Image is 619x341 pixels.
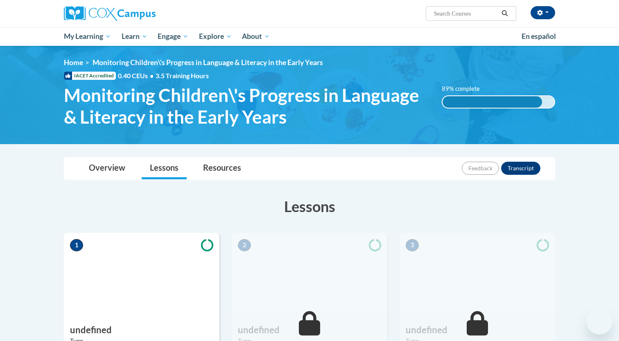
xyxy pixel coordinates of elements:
button: Transcript [501,162,540,175]
a: Learn [116,27,153,46]
input: Search Courses [433,9,499,18]
a: Home [64,58,83,67]
img: Course Image [400,233,555,315]
span: • [150,72,154,79]
button: Feedback [462,162,499,175]
span: 2 [238,239,251,251]
img: Course Image [232,233,387,315]
div: Main menu [52,27,567,46]
img: Cox Campus [64,6,156,21]
button: Account Settings [531,6,555,19]
h3: Lessons [64,196,555,217]
span: IACET Accredited [64,72,116,80]
a: Explore [194,27,237,46]
a: En español [516,28,561,45]
img: Course Image [64,233,219,315]
iframe: Button to launch messaging window [586,308,612,334]
span: 1 [70,239,83,251]
span: Learn [122,32,147,41]
h3: undefined [64,324,219,336]
span: 3 [406,239,419,251]
span: Monitoring Children\'s Progress in Language & Literacy in the Early Years [93,58,323,67]
span: My Learning [64,32,111,41]
a: Overview [81,158,133,179]
h3: undefined [400,324,555,336]
button: Search [499,9,511,18]
span: 3.5 Training Hours [156,72,209,79]
h3: undefined [232,324,387,336]
a: My Learning [59,27,116,46]
span: About [242,32,270,41]
a: Resources [195,158,249,179]
a: Lessons [142,158,187,179]
a: Cox Campus [64,6,219,21]
span: Engage [158,32,188,41]
span: Monitoring Children\'s Progress in Language & Literacy in the Early Years [64,84,429,128]
span: 0.40 CEUs [118,71,156,80]
div: 89% complete [443,96,542,108]
label: 89% complete [442,84,489,93]
span: Explore [199,32,232,41]
a: Engage [152,27,194,46]
span: En español [522,32,556,41]
a: About [237,27,276,46]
